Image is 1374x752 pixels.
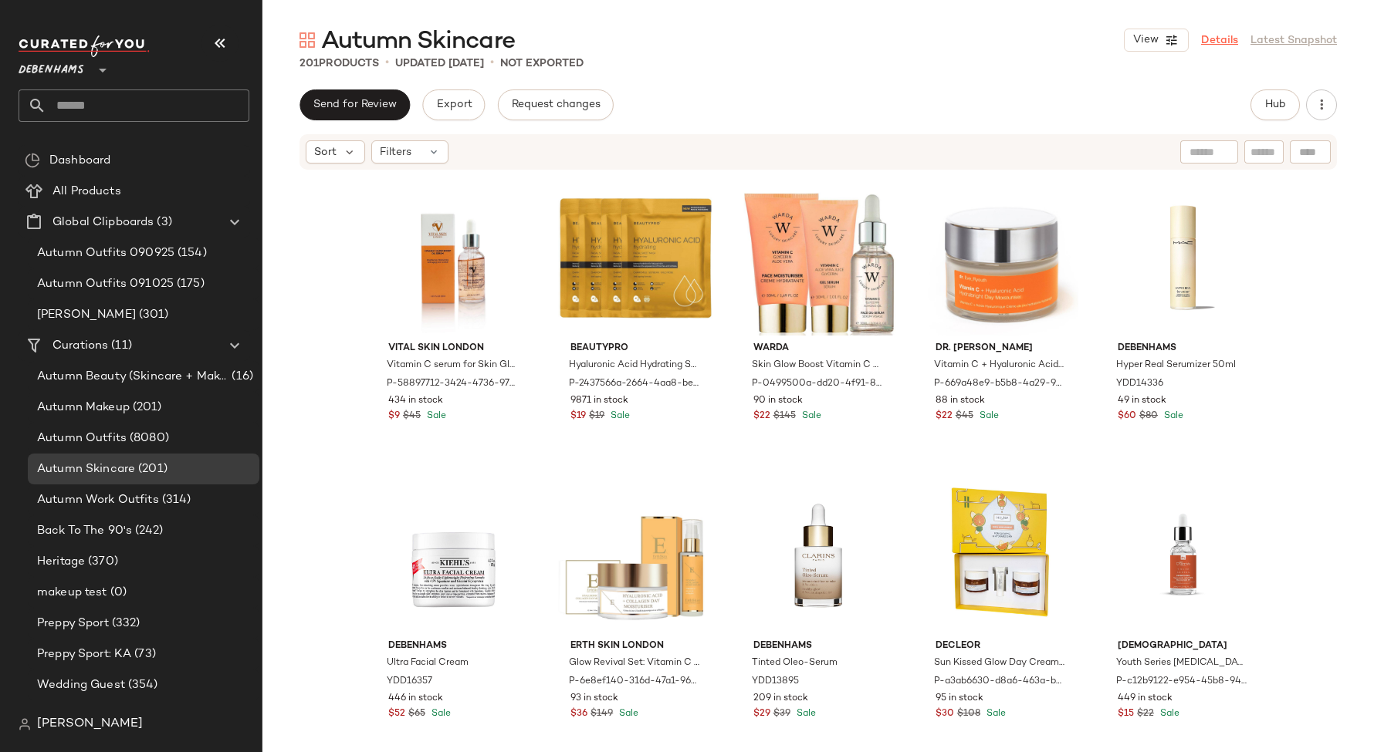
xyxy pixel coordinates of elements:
[753,692,808,706] span: 209 in stock
[956,410,973,423] span: $45
[388,394,443,408] span: 434 in stock
[934,675,1064,689] span: P-a3ab6630-d8a6-463a-bcad-a20fdb9ae8d2
[936,410,953,423] span: $22
[107,584,127,602] span: (0)
[131,646,156,663] span: (73)
[388,639,519,653] span: Debenhams
[569,377,699,391] span: P-2437566a-2664-4aa8-be92-e1ca0fb62742
[300,58,319,69] span: 201
[936,639,1066,653] span: Decleor
[25,153,40,168] img: svg%3e
[300,56,379,72] div: Products
[570,342,701,356] span: BEAUTYPRO
[1201,32,1238,49] a: Details
[936,342,1066,356] span: dr. [PERSON_NAME]
[387,675,432,689] span: YDD16357
[589,410,604,423] span: $19
[1118,342,1248,356] span: Debenhams
[132,522,163,540] span: (242)
[741,180,896,336] img: m0719284890435_white_xl
[174,275,205,293] span: (175)
[511,99,601,111] span: Request changes
[424,411,446,421] span: Sale
[752,675,799,689] span: YDD13895
[52,337,108,355] span: Curations
[37,460,135,478] span: Autumn Skincare
[314,144,337,160] span: Sort
[300,89,410,120] button: Send for Review
[37,491,159,509] span: Autumn Work Outfits
[135,460,168,478] span: (201)
[934,377,1064,391] span: P-669a48e9-b5b8-4a29-9d9a-e03a6fa72b2b
[37,646,131,663] span: Preppy Sport: KA
[1118,394,1166,408] span: 49 in stock
[408,707,425,721] span: $65
[1139,410,1158,423] span: $80
[1157,709,1179,719] span: Sale
[607,411,630,421] span: Sale
[159,491,191,509] span: (314)
[1116,675,1247,689] span: P-c12b9122-e954-45b8-949d-81e34d99af31
[19,52,84,80] span: Debenhams
[376,180,531,336] img: m5070002328285_orange_xl
[313,99,397,111] span: Send for Review
[794,709,816,719] span: Sale
[321,26,515,57] span: Autumn Skincare
[130,399,162,416] span: (201)
[570,692,618,706] span: 93 in stock
[1105,180,1261,336] img: ydd14336_multi_xl
[37,522,132,540] span: Back To The 90's
[773,410,796,423] span: $145
[934,656,1064,670] span: Sun Kissed Glow Day Cream 50ml Antidote Concentrate 10ml,ScrubMask 50ml
[1250,89,1300,120] button: Hub
[109,615,140,632] span: (332)
[127,430,169,447] span: (8080)
[388,410,400,423] span: $9
[983,709,1006,719] span: Sale
[773,707,790,721] span: $39
[934,359,1064,373] span: Vitamin C + Hyaluronic Acid Hydra bright Anti-Aging Day Moisturizer 50ml
[388,692,443,706] span: 446 in stock
[558,477,713,633] img: m719284898110_natural_xl
[37,368,228,386] span: Autumn Beauty (Skincare + Makeup)
[1132,34,1159,46] span: View
[174,244,207,262] span: (154)
[752,377,882,391] span: P-0499500a-dd20-4f91-8d33-ade76f49aa76
[85,553,118,571] span: (370)
[1118,707,1134,721] span: $15
[388,707,405,721] span: $52
[569,675,699,689] span: P-6e8ef140-316d-47a1-96e6-21136e6906e0
[37,430,127,447] span: Autumn Outfits
[753,707,770,721] span: $29
[37,306,136,324] span: [PERSON_NAME]
[741,477,896,633] img: ydd13895_4_xl
[49,152,110,170] span: Dashboard
[1116,359,1236,373] span: Hyper Real Serumizer 50ml
[300,32,315,48] img: svg%3e
[37,399,130,416] span: Autumn Makeup
[923,180,1078,336] img: m637665740325_clear_xl
[1116,377,1163,391] span: YDD14336
[37,715,143,733] span: [PERSON_NAME]
[569,656,699,670] span: Glow Revival Set: Vitamin C Serum 60ml +Hyaluronic Acid Collagen Day Cream 50ml
[1105,477,1261,633] img: m5060881926009_white_xl
[37,244,174,262] span: Autumn Outfits 090925
[616,709,638,719] span: Sale
[387,656,469,670] span: Ultra Facial Cream
[1137,707,1154,721] span: $22
[570,639,701,653] span: Erth Skin London
[37,676,125,694] span: Wedding Guest
[154,214,171,231] span: (3)
[385,54,389,73] span: •
[19,35,150,57] img: cfy_white_logo.C9jOOHJF.svg
[923,477,1078,633] img: m5051858773870_white_xl
[37,584,107,602] span: makeup test
[752,656,838,670] span: Tinted Oleo-Serum
[753,342,884,356] span: WARDA
[1161,411,1183,421] span: Sale
[753,410,770,423] span: $22
[498,89,614,120] button: Request changes
[752,359,882,373] span: Skin Glow Boost Vitamin C Anti-Aging Moisturiser 50m + Vitamin C Glow Boost Anti-Aging Oil-Serum ...
[108,337,132,355] span: (11)
[500,56,584,72] p: Not Exported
